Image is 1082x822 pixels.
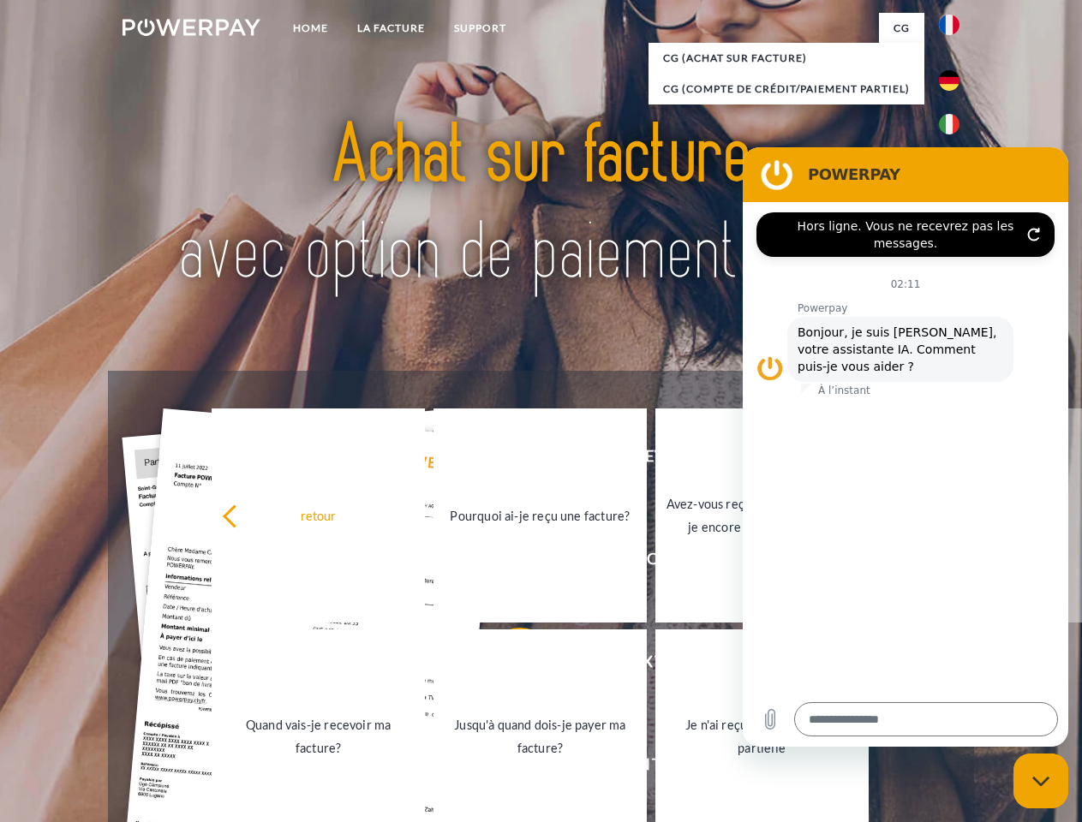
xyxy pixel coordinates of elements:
[164,82,918,328] img: title-powerpay_fr.svg
[879,13,924,44] a: CG
[222,503,415,527] div: retour
[649,43,924,74] a: CG (achat sur facture)
[444,503,637,527] div: Pourquoi ai-je reçu une facture?
[343,13,439,44] a: LA FACTURE
[666,492,858,539] div: Avez-vous reçu mes paiements, ai-je encore un solde ouvert?
[444,713,637,759] div: Jusqu'à quand dois-je payer ma facture?
[649,74,924,104] a: CG (Compte de crédit/paiement partiel)
[222,713,415,759] div: Quand vais-je recevoir ma facture?
[1013,753,1068,808] iframe: Bouton de lancement de la fenêtre de messagerie, conversation en cours
[123,19,260,36] img: logo-powerpay-white.svg
[666,713,858,759] div: Je n'ai reçu qu'une livraison partielle
[439,13,521,44] a: Support
[939,114,959,134] img: it
[939,70,959,91] img: de
[939,15,959,35] img: fr
[743,147,1068,747] iframe: Fenêtre de messagerie
[655,408,869,622] a: Avez-vous reçu mes paiements, ai-je encore un solde ouvert?
[278,13,343,44] a: Home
